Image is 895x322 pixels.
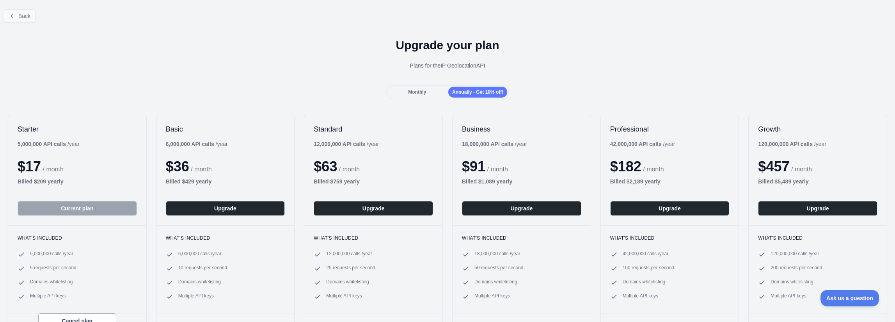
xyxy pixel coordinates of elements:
iframe: Toggle Customer Support [820,290,879,306]
div: / year [462,140,527,148]
h2: Standard [314,125,433,134]
h2: Professional [610,125,730,134]
b: 42,000,000 API calls [610,141,662,147]
b: 12,000,000 API calls [314,141,365,147]
h2: Business [462,125,581,134]
b: 18,000,000 API calls [462,141,513,147]
div: / year [610,140,675,148]
div: / year [314,140,379,148]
